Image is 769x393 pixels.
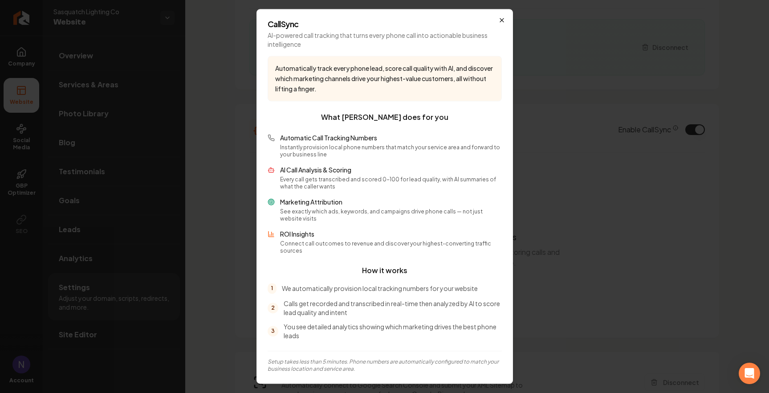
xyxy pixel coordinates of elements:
p: AI-powered call tracking that turns every phone call into actionable business intelligence [268,31,502,49]
h3: What [PERSON_NAME] does for you [268,112,502,123]
p: Connect call outcomes to revenue and discover your highest-converting traffic sources [280,241,502,255]
p: Automatically track every phone lead, score call quality with AI, and discover which marketing ch... [275,63,494,94]
p: Automatic Call Tracking Numbers [280,134,502,143]
p: Marketing Attribution [280,198,502,207]
p: Every call gets transcribed and scored 0-100 for lead quality, with AI summaries of what the call... [280,176,502,191]
h3: How it works [268,266,502,276]
p: Instantly provision local phone numbers that match your service area and forward to your business... [280,144,502,159]
p: We automatically provision local tracking numbers for your website [282,284,478,293]
span: 3 [268,326,278,337]
span: 2 [268,303,278,314]
p: See exactly which ads, keywords, and campaigns drive phone calls — not just website visits [280,209,502,223]
p: Setup takes less than 5 minutes. Phone numbers are automatically configured to match your busines... [268,359,502,373]
p: Calls get recorded and transcribed in real-time then analyzed by AI to score lead quality and intent [284,299,502,317]
h2: CallSync [268,20,502,28]
span: 1 [268,283,277,294]
p: You see detailed analytics showing which marketing drives the best phone leads [284,323,502,340]
p: AI Call Analysis & Scoring [280,166,502,175]
p: ROI Insights [280,230,502,239]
